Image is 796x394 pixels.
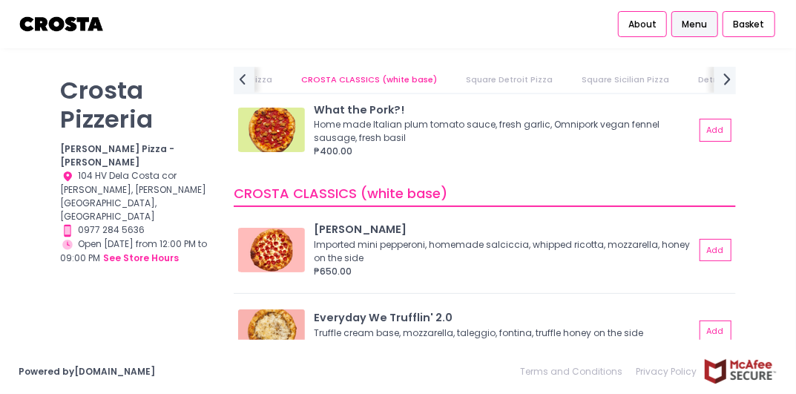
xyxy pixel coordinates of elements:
img: Everyday We Trufflin' 2.0 [238,309,305,354]
a: Powered by[DOMAIN_NAME] [19,365,155,378]
div: ₱650.00 [314,340,694,353]
button: Add [700,239,731,261]
div: Open [DATE] from 12:00 PM to 09:00 PM [61,237,216,266]
b: [PERSON_NAME] Pizza - [PERSON_NAME] [61,142,175,168]
a: Detroit Thin Crust [685,67,786,93]
img: Roni Salciccia [238,228,305,272]
a: Terms and Conditions [520,358,629,385]
img: logo [19,11,105,37]
a: Privacy Policy [629,358,703,385]
button: Add [700,321,731,343]
span: About [628,18,657,31]
div: Truffle cream base, mozzarella, taleggio, fontina, truffle honey on the side [314,326,690,340]
span: CROSTA CLASSICS (white base) [234,185,447,203]
div: ₱650.00 [314,265,694,278]
a: Square Sicilian Pizza [568,67,682,93]
img: mcafee-secure [703,358,777,384]
button: Add [700,119,731,141]
span: Menu [682,18,707,31]
div: ₱400.00 [314,145,694,158]
div: Imported mini pepperoni, homemade salciccia, whipped ricotta, mozzarella, honey on the side [314,238,690,265]
div: [PERSON_NAME] [314,222,694,238]
div: Home made Italian plum tomato sauce, fresh garlic, Omnipork vegan fennel sausage, fresh basil [314,118,690,145]
a: About [618,11,667,38]
div: 104 HV Dela Costa cor [PERSON_NAME], [PERSON_NAME][GEOGRAPHIC_DATA], [GEOGRAPHIC_DATA] [61,169,216,223]
p: Crosta Pizzeria [61,76,216,134]
button: see store hours [103,251,180,266]
a: CROSTA CLASSICS (white base) [288,67,450,93]
img: What the Pork?! [238,108,305,152]
div: 0977 284 5636 [61,223,216,237]
div: Everyday We Trufflin' 2.0 [314,310,694,326]
div: What the Pork?! [314,102,694,119]
a: Square Detroit Pizza [453,67,566,93]
a: Menu [671,11,717,38]
span: Basket [733,18,765,31]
